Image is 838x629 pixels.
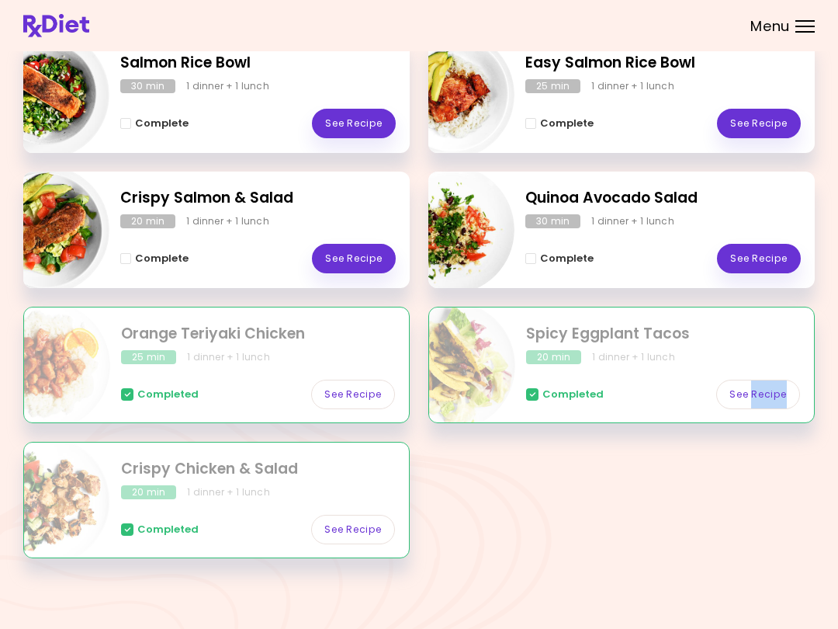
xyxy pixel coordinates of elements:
button: Complete - Salmon Rice Bowl [120,114,189,133]
span: Complete [540,252,594,265]
span: Complete [135,117,189,130]
span: Complete [540,117,594,130]
h2: Spicy Eggplant Tacos [526,323,800,346]
div: 1 dinner + 1 lunch [591,214,674,228]
button: Complete - Easy Salmon Rice Bowl [525,114,594,133]
a: See Recipe - Orange Teriyaki Chicken [311,380,395,409]
h2: Easy Salmon Rice Bowl [525,52,801,75]
a: See Recipe - Spicy Eggplant Tacos [716,380,800,409]
button: Complete - Crispy Salmon & Salad [120,249,189,268]
h2: Salmon Rice Bowl [120,52,396,75]
div: 1 dinner + 1 lunch [187,350,270,364]
div: 30 min [120,79,175,93]
a: See Recipe - Crispy Salmon & Salad [312,244,396,273]
div: 30 min [525,214,580,228]
h2: Quinoa Avocado Salad [525,187,801,210]
div: 1 dinner + 1 lunch [591,79,674,93]
img: Info - Spicy Eggplant Tacos [386,301,515,430]
div: 20 min [121,485,176,499]
h2: Crispy Chicken & Salad [121,458,395,481]
a: See Recipe - Quinoa Avocado Salad [717,244,801,273]
a: See Recipe - Easy Salmon Rice Bowl [717,109,801,138]
span: Completed [137,388,199,401]
div: 1 dinner + 1 lunch [187,485,270,499]
h2: Orange Teriyaki Chicken [121,323,395,346]
a: See Recipe - Crispy Chicken & Salad [311,515,395,544]
span: Completed [542,388,604,401]
div: 1 dinner + 1 lunch [592,350,675,364]
button: Complete - Quinoa Avocado Salad [525,249,594,268]
div: 20 min [526,350,581,364]
span: Completed [137,523,199,536]
div: 1 dinner + 1 lunch [186,214,269,228]
span: Complete [135,252,189,265]
div: 25 min [121,350,176,364]
img: Info - Quinoa Avocado Salad [386,165,514,294]
a: See Recipe - Salmon Rice Bowl [312,109,396,138]
img: Info - Easy Salmon Rice Bowl [386,30,514,159]
img: RxDiet [23,14,89,37]
div: 25 min [525,79,580,93]
h2: Crispy Salmon & Salad [120,187,396,210]
div: 1 dinner + 1 lunch [186,79,269,93]
div: 20 min [120,214,175,228]
span: Menu [750,19,790,33]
